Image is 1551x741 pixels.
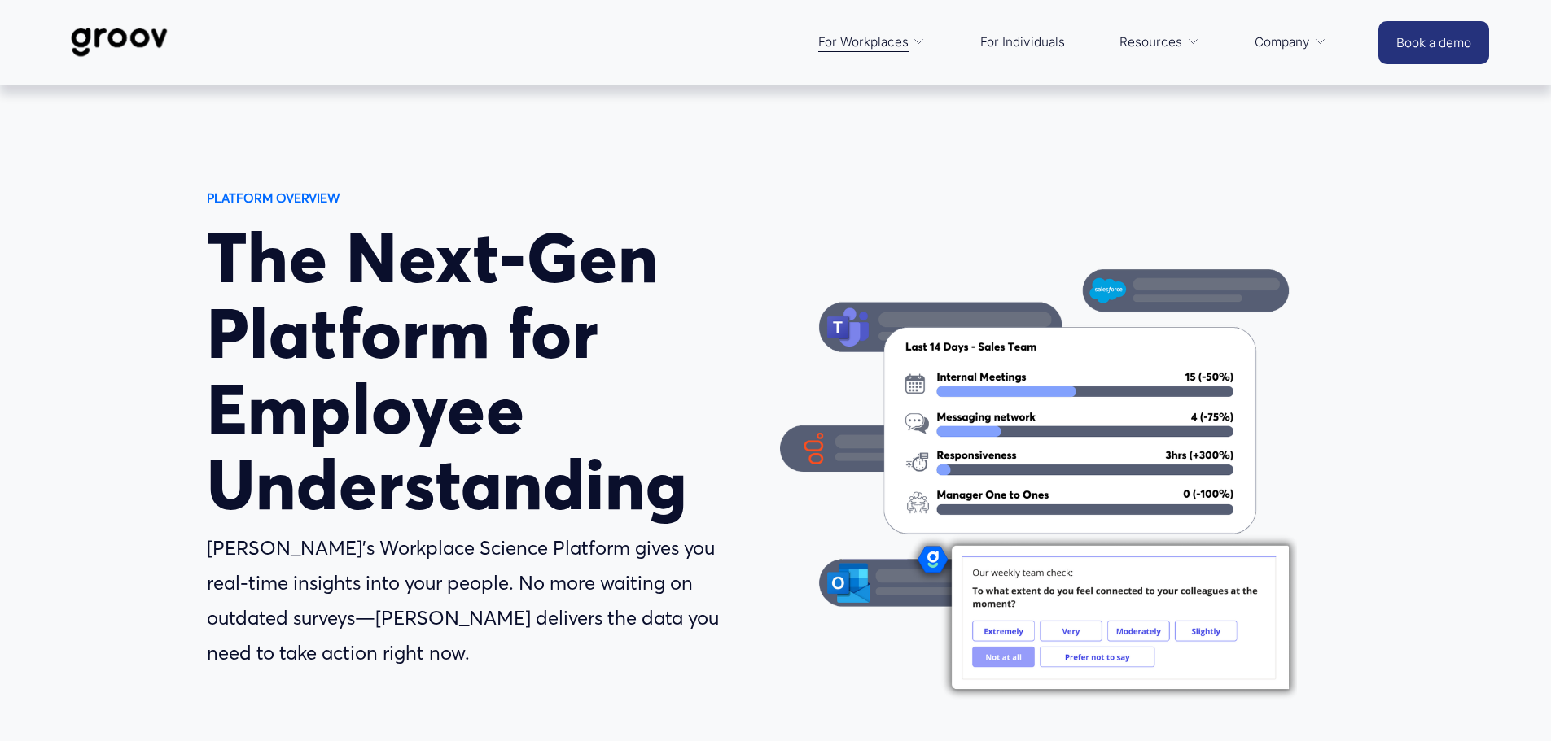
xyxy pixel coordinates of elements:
span: For Workplaces [818,31,909,54]
a: Book a demo [1378,21,1489,64]
p: [PERSON_NAME]’s Workplace Science Platform gives you real-time insights into your people. No more... [207,531,724,670]
span: Company [1255,31,1310,54]
h1: The Next-Gen Platform for Employee Understanding [207,220,771,522]
span: Resources [1119,31,1182,54]
a: folder dropdown [810,23,934,62]
strong: PLATFORM OVERVIEW [207,190,340,206]
a: For Individuals [972,23,1073,62]
a: folder dropdown [1246,23,1335,62]
img: Groov | Workplace Science Platform | Unlock Performance | Drive Results [62,15,177,69]
a: folder dropdown [1111,23,1207,62]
